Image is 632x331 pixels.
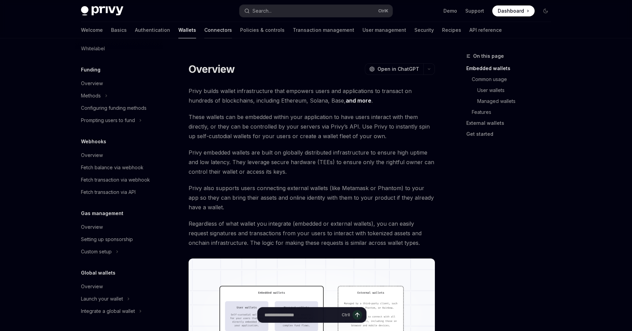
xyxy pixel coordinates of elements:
a: Overview [75,149,163,161]
a: Dashboard [492,5,535,16]
a: API reference [469,22,502,38]
a: Fetch transaction via webhook [75,174,163,186]
span: Privy also supports users connecting external wallets (like Metamask or Phantom) to your app so t... [189,183,435,212]
div: Overview [81,223,103,231]
a: Setting up sponsorship [75,233,163,246]
div: Overview [81,282,103,291]
div: Fetch balance via webhook [81,163,143,172]
div: Configuring funding methods [81,104,147,112]
button: Toggle Prompting users to fund section [75,114,163,127]
button: Toggle dark mode [540,5,551,16]
button: Toggle Methods section [75,90,163,102]
a: Features [466,107,557,118]
a: Overview [75,77,163,90]
a: Recipes [442,22,461,38]
a: Fetch transaction via API [75,186,163,198]
h5: Gas management [81,209,123,217]
span: Ctrl K [378,8,388,14]
a: External wallets [466,118,557,129]
a: Welcome [81,22,103,38]
div: Launch your wallet [81,295,123,303]
a: Wallets [178,22,196,38]
span: These wallets can be embedded within your application to have users interact with them directly, ... [189,112,435,141]
button: Open search [239,5,393,17]
button: Open in ChatGPT [365,63,423,75]
span: Dashboard [498,8,524,14]
div: Fetch transaction via API [81,188,136,196]
a: Managed wallets [466,96,557,107]
span: Open in ChatGPT [377,66,419,72]
button: Send message [353,310,362,320]
a: Get started [466,129,557,140]
a: Connectors [204,22,232,38]
button: Toggle Integrate a global wallet section [75,305,163,317]
div: Methods [81,92,101,100]
span: Privy embedded wallets are built on globally distributed infrastructure to ensure high uptime and... [189,148,435,176]
span: Privy builds wallet infrastructure that empowers users and applications to transact on hundreds o... [189,86,435,105]
div: Setting up sponsorship [81,235,133,243]
span: Regardless of what wallet you integrate (embedded or external wallets), you can easily request si... [189,219,435,248]
a: Security [414,22,434,38]
a: Support [465,8,484,14]
span: On this page [473,52,504,60]
a: Configuring funding methods [75,102,163,114]
div: Prompting users to fund [81,116,135,124]
h1: Overview [189,63,235,75]
a: Policies & controls [240,22,285,38]
a: Transaction management [293,22,354,38]
div: Search... [252,7,272,15]
a: Embedded wallets [466,63,557,74]
a: Overview [75,221,163,233]
h5: Funding [81,66,100,74]
h5: Webhooks [81,137,106,146]
a: Overview [75,280,163,293]
button: Toggle Launch your wallet section [75,293,163,305]
h5: Global wallets [81,269,115,277]
a: Common usage [466,74,557,85]
a: Basics [111,22,127,38]
a: User management [362,22,406,38]
a: Authentication [135,22,170,38]
div: Overview [81,79,103,88]
button: Toggle Custom setup section [75,246,163,258]
a: and more [346,97,371,104]
div: Integrate a global wallet [81,307,135,315]
div: Custom setup [81,248,112,256]
a: Demo [443,8,457,14]
div: Fetch transaction via webhook [81,176,150,184]
a: User wallets [466,85,557,96]
input: Ask a question... [264,307,339,322]
img: dark logo [81,6,123,16]
a: Fetch balance via webhook [75,161,163,174]
div: Overview [81,151,103,159]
